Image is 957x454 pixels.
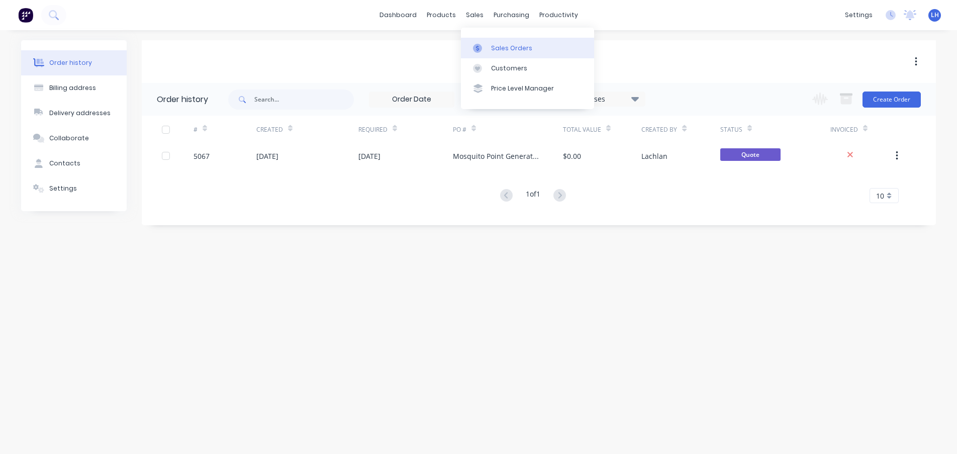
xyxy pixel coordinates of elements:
[18,8,33,23] img: Factory
[461,38,594,58] a: Sales Orders
[863,92,921,108] button: Create Order
[461,8,489,23] div: sales
[358,151,380,161] div: [DATE]
[194,125,198,134] div: #
[49,109,111,118] div: Delivery addresses
[21,75,127,101] button: Billing address
[840,8,878,23] div: settings
[560,94,645,105] div: 14 Statuses
[461,78,594,99] a: Price Level Manager
[720,148,781,161] span: Quote
[49,184,77,193] div: Settings
[49,58,92,67] div: Order history
[830,116,893,143] div: Invoiced
[374,8,422,23] a: dashboard
[21,126,127,151] button: Collaborate
[489,8,534,23] div: purchasing
[21,50,127,75] button: Order history
[641,116,720,143] div: Created By
[21,151,127,176] button: Contacts
[453,116,563,143] div: PO #
[526,189,540,203] div: 1 of 1
[21,101,127,126] button: Delivery addresses
[256,116,358,143] div: Created
[876,191,884,201] span: 10
[49,83,96,93] div: Billing address
[369,92,454,107] input: Order Date
[453,125,466,134] div: PO #
[254,89,354,110] input: Search...
[157,94,208,106] div: Order history
[563,116,641,143] div: Total Value
[256,125,283,134] div: Created
[720,116,830,143] div: Status
[563,125,601,134] div: Total Value
[641,151,667,161] div: Lachlan
[641,125,677,134] div: Created By
[358,125,388,134] div: Required
[194,116,256,143] div: #
[194,151,210,161] div: 5067
[491,44,532,53] div: Sales Orders
[49,134,89,143] div: Collaborate
[21,176,127,201] button: Settings
[49,159,80,168] div: Contacts
[830,125,858,134] div: Invoiced
[461,58,594,78] a: Customers
[720,125,742,134] div: Status
[491,64,527,73] div: Customers
[256,151,278,161] div: [DATE]
[931,11,939,20] span: LH
[422,8,461,23] div: products
[534,8,583,23] div: productivity
[563,151,581,161] div: $0.00
[453,151,543,161] div: Mosquito Point Generator Shed
[358,116,453,143] div: Required
[491,84,554,93] div: Price Level Manager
